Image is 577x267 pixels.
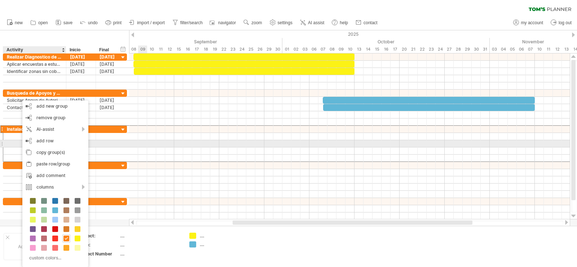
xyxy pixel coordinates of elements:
[70,97,92,104] div: [DATE]
[138,46,147,53] div: Tuesday, 9 September 2025
[291,46,300,53] div: Thursday, 2 October 2025
[99,46,115,53] div: Final
[100,97,115,104] div: [DATE]
[490,46,499,53] div: Monday, 3 November 2025
[79,251,119,257] div: Project Number
[282,46,291,53] div: Wednesday, 1 October 2025
[100,53,115,60] div: [DATE]
[535,46,544,53] div: Monday, 10 November 2025
[273,46,282,53] div: Tuesday, 30 September 2025
[54,18,75,27] a: save
[499,46,508,53] div: Tuesday, 4 November 2025
[436,46,445,53] div: Friday, 24 October 2025
[70,46,92,53] div: Inicio
[562,46,571,53] div: Thursday, 13 November 2025
[553,46,562,53] div: Wednesday, 12 November 2025
[264,46,273,53] div: Monday, 29 September 2025
[544,46,553,53] div: Tuesday, 11 November 2025
[171,18,205,27] a: filter/search
[472,46,481,53] div: Thursday, 30 October 2025
[364,46,373,53] div: Tuesday, 14 October 2025
[22,158,88,170] div: paste row/group
[508,46,517,53] div: Wednesday, 5 November 2025
[7,90,62,96] div: Busqueda de Apoyos y convenios
[400,46,409,53] div: Monday, 20 October 2025
[38,20,48,25] span: open
[201,46,210,53] div: Thursday, 18 September 2025
[300,46,309,53] div: Friday, 3 October 2025
[22,170,88,181] div: add comment
[15,20,23,25] span: new
[7,68,62,75] div: Identificar zonas sin cobertura
[354,46,364,53] div: Monday, 13 October 2025
[268,18,295,27] a: settings
[454,46,463,53] div: Tuesday, 28 October 2025
[549,18,574,27] a: log out
[445,46,454,53] div: Monday, 27 October 2025
[7,126,62,133] div: Instalacion de equipo
[237,46,246,53] div: Wednesday, 24 September 2025
[208,18,238,27] a: navigator
[246,46,255,53] div: Thursday, 25 September 2025
[6,46,62,53] div: Activity
[7,104,62,111] div: Contactar un proveedor de Internet
[120,242,181,248] div: ....
[200,233,239,239] div: ....
[298,18,326,27] a: AI assist
[22,100,88,112] div: add new group
[79,233,119,239] div: Project:
[327,46,336,53] div: Wednesday, 8 October 2025
[200,241,239,247] div: ....
[129,46,138,53] div: Monday, 8 September 2025
[382,46,391,53] div: Thursday, 16 October 2025
[156,46,165,53] div: Thursday, 11 September 2025
[278,20,292,25] span: settings
[36,115,65,120] span: remove group
[517,46,526,53] div: Thursday, 6 November 2025
[103,18,124,27] a: print
[147,46,156,53] div: Wednesday, 10 September 2025
[364,20,378,25] span: contact
[210,46,219,53] div: Friday, 19 September 2025
[100,104,115,111] div: [DATE]
[308,20,324,25] span: AI assist
[218,20,236,25] span: navigator
[219,46,228,53] div: Monday, 22 September 2025
[511,18,545,27] a: my account
[84,38,282,46] div: September 2025
[28,18,50,27] a: open
[70,68,92,75] div: [DATE]
[7,97,62,104] div: Solicitar Apoyo de Autoridades locales
[192,46,201,53] div: Wednesday, 17 September 2025
[318,46,327,53] div: Tuesday, 7 October 2025
[7,61,62,68] div: Aplicar encuestas a estudiantes
[242,18,264,27] a: zoom
[354,18,380,27] a: contact
[373,46,382,53] div: Wednesday, 15 October 2025
[22,181,88,193] div: columns
[418,46,427,53] div: Wednesday, 22 October 2025
[481,46,490,53] div: Friday, 31 October 2025
[180,20,203,25] span: filter/search
[7,53,62,60] div: Realizar Diagnostico de conectividad
[100,68,115,75] div: [DATE]
[282,38,490,46] div: October 2025
[409,46,418,53] div: Tuesday, 21 October 2025
[63,20,72,25] span: save
[88,20,98,25] span: undo
[120,233,181,239] div: ....
[228,46,237,53] div: Tuesday, 23 September 2025
[255,46,264,53] div: Friday, 26 September 2025
[137,20,165,25] span: import / export
[70,53,92,60] div: [DATE]
[183,46,192,53] div: Tuesday, 16 September 2025
[127,18,167,27] a: import / export
[22,135,88,147] div: add row
[22,147,88,158] div: copy group(s)
[100,61,115,68] div: [DATE]
[78,18,100,27] a: undo
[5,18,25,27] a: new
[391,46,400,53] div: Friday, 17 October 2025
[120,251,181,257] div: ....
[336,46,345,53] div: Thursday, 9 October 2025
